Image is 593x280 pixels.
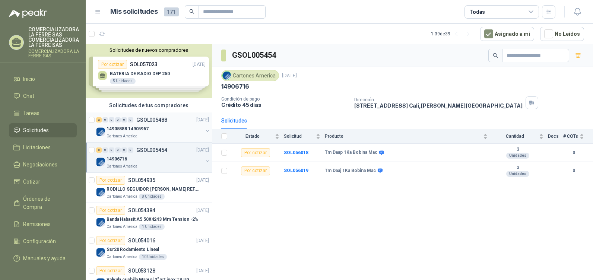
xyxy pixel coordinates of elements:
[96,117,102,122] div: 2
[109,117,114,122] div: 0
[107,224,137,230] p: Cartones America
[164,7,179,16] span: 171
[241,148,270,157] div: Por cotizar
[506,171,529,177] div: Unidades
[107,156,127,163] p: 14906716
[480,27,534,41] button: Asignado a mi
[540,27,584,41] button: No Leídos
[492,134,537,139] span: Cantidad
[563,134,578,139] span: # COTs
[139,224,165,230] div: 1 Unidades
[136,147,167,153] p: GSOL005454
[110,6,158,17] h1: Mis solicitudes
[9,234,77,248] a: Configuración
[563,149,584,156] b: 0
[189,9,194,14] span: search
[284,134,314,139] span: Solicitud
[109,147,114,153] div: 0
[282,72,297,79] p: [DATE]
[284,168,308,173] a: SOL056019
[96,157,105,166] img: Company Logo
[284,129,325,144] th: Solicitud
[128,147,133,153] div: 0
[89,47,209,53] button: Solicitudes de nuevos compradores
[196,267,209,274] p: [DATE]
[221,83,249,90] p: 14906716
[86,173,212,203] a: Por cotizarSOL054935[DATE] Company LogoRODILLO SEGUIDOR [PERSON_NAME] REF. NATV-17-PPA [PERSON_NA...
[128,117,133,122] div: 0
[9,72,77,86] a: Inicio
[23,237,56,245] span: Configuración
[128,268,155,273] p: SOL053128
[96,188,105,197] img: Company Logo
[96,218,105,227] img: Company Logo
[139,254,167,260] div: 10 Unidades
[241,166,270,175] div: Por cotizar
[107,133,137,139] p: Cartones America
[107,246,159,253] p: Ssr20 Rodamiento Lineal
[196,177,209,184] p: [DATE]
[431,28,474,40] div: 1 - 39 de 39
[136,117,167,122] p: GSOL005488
[493,53,498,58] span: search
[354,102,523,109] p: [STREET_ADDRESS] Cali , [PERSON_NAME][GEOGRAPHIC_DATA]
[9,140,77,155] a: Licitaciones
[96,147,102,153] div: 2
[9,251,77,265] a: Manuales y ayuda
[196,237,209,244] p: [DATE]
[9,89,77,103] a: Chat
[325,129,492,144] th: Producto
[86,233,212,263] a: Por cotizarSOL054016[DATE] Company LogoSsr20 Rodamiento LinealCartones America10 Unidades
[223,71,231,80] img: Company Logo
[221,96,348,102] p: Condición de pago
[128,238,155,243] p: SOL054016
[23,195,70,211] span: Órdenes de Compra
[221,117,247,125] div: Solicitudes
[23,254,66,262] span: Manuales y ayuda
[102,147,108,153] div: 0
[28,49,79,58] p: COMERCIALIZADORA LA FERRE SAS
[492,129,548,144] th: Cantidad
[196,117,209,124] p: [DATE]
[96,206,125,215] div: Por cotizar
[23,75,35,83] span: Inicio
[221,102,348,108] p: Crédito 45 días
[492,147,543,153] b: 3
[232,50,277,61] h3: GSOL005454
[115,147,121,153] div: 0
[23,126,49,134] span: Solicitudes
[9,106,77,120] a: Tareas
[96,115,210,139] a: 2 0 0 0 0 0 GSOL005488[DATE] Company Logo14905888 14905967Cartones America
[121,117,127,122] div: 0
[107,125,149,133] p: 14905888 14905967
[196,147,209,154] p: [DATE]
[96,176,125,185] div: Por cotizar
[23,92,34,100] span: Chat
[9,123,77,137] a: Solicitudes
[23,109,39,117] span: Tareas
[506,153,529,159] div: Unidades
[115,117,121,122] div: 0
[354,97,523,102] p: Dirección
[325,150,377,156] b: Tm Daap 1Ka Bobina Mac
[23,178,40,186] span: Cotizar
[107,163,137,169] p: Cartones America
[325,168,376,174] b: Tm Daaj 1Ka Bobina Mac
[96,127,105,136] img: Company Logo
[9,217,77,231] a: Remisiones
[221,70,279,81] div: Cartones America
[96,236,125,245] div: Por cotizar
[9,192,77,214] a: Órdenes de Compra
[86,44,212,98] div: Solicitudes de nuevos compradoresPor cotizarSOL057023[DATE] BATERIA DE RADIO DEP 2505 UnidadesPor...
[139,194,165,200] div: 8 Unidades
[284,150,308,155] a: SOL056018
[548,129,563,144] th: Docs
[325,134,482,139] span: Producto
[196,207,209,214] p: [DATE]
[9,9,47,18] img: Logo peakr
[107,194,137,200] p: Cartones America
[232,134,273,139] span: Estado
[96,146,210,169] a: 2 0 0 0 0 0 GSOL005454[DATE] Company Logo14906716Cartones America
